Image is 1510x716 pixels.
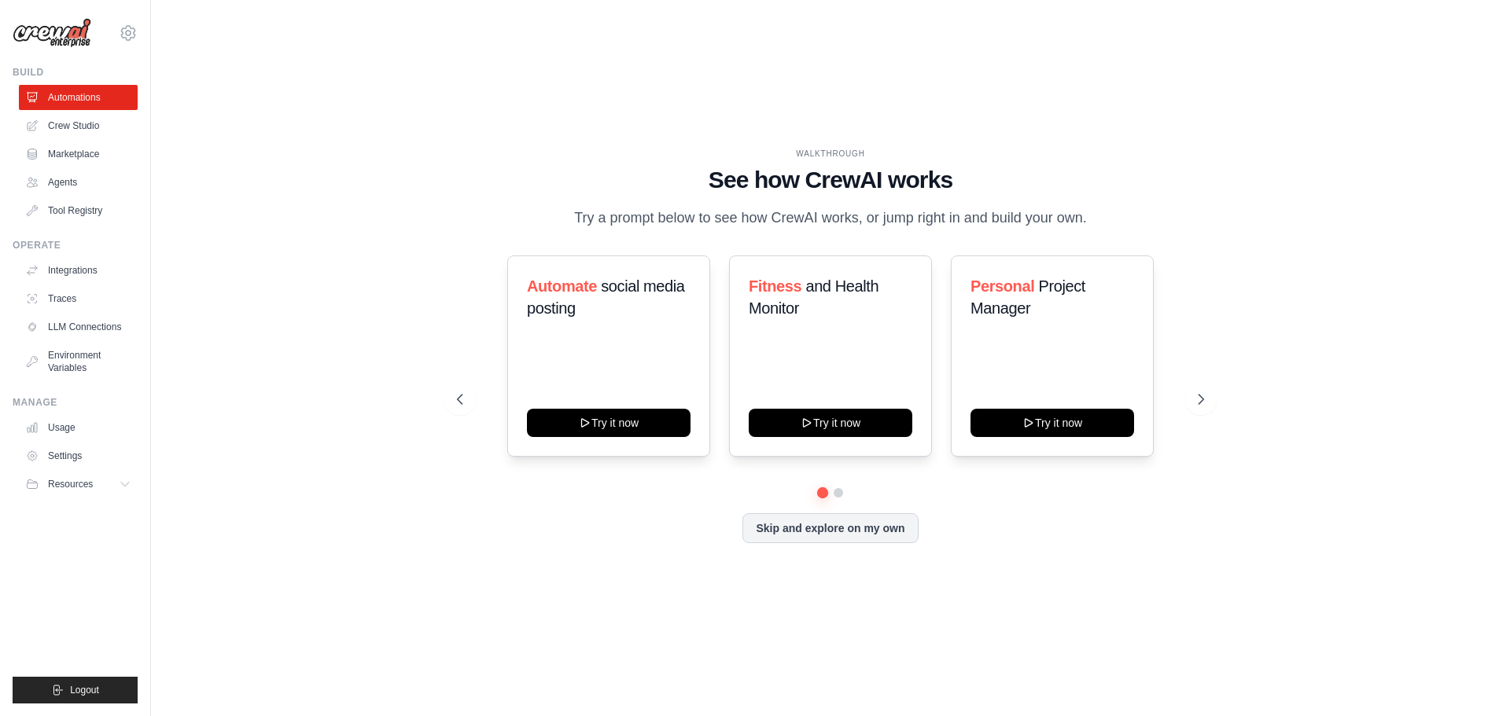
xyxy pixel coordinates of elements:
a: Environment Variables [19,343,138,380]
span: Automate [527,277,597,295]
span: and Health Monitor [749,277,878,317]
a: Settings [19,443,138,468]
div: Manage [13,396,138,409]
p: Try a prompt below to see how CrewAI works, or jump right in and build your own. [566,207,1095,229]
h1: See how CrewAI works [457,166,1204,194]
button: Resources [19,472,138,497]
a: Traces [19,286,138,311]
span: Personal [970,277,1034,295]
a: Tool Registry [19,198,138,223]
a: Usage [19,415,138,440]
div: WALKTHROUGH [457,148,1204,160]
a: Automations [19,85,138,110]
button: Try it now [749,409,912,437]
div: Build [13,66,138,79]
div: Operate [13,239,138,252]
a: Marketplace [19,141,138,167]
span: Fitness [749,277,801,295]
button: Logout [13,677,138,703]
a: LLM Connections [19,314,138,340]
img: Logo [13,18,91,48]
a: Crew Studio [19,113,138,138]
span: social media posting [527,277,685,317]
button: Try it now [970,409,1134,437]
button: Try it now [527,409,691,437]
a: Agents [19,170,138,195]
a: Integrations [19,258,138,283]
span: Project Manager [970,277,1085,317]
span: Resources [48,478,93,490]
button: Skip and explore on my own [742,513,918,543]
span: Logout [70,684,99,696]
